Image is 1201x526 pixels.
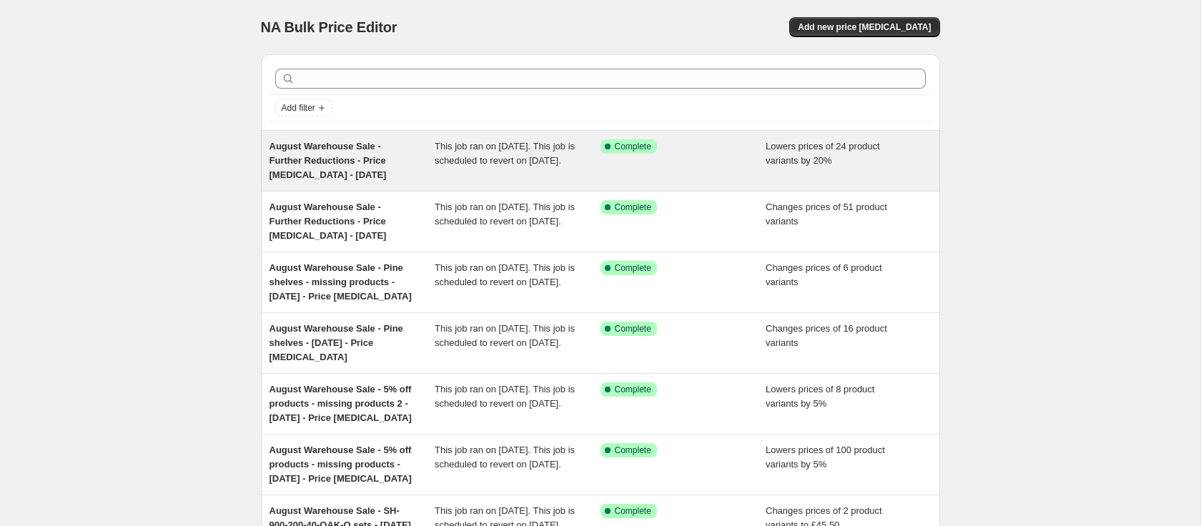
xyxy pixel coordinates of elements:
[270,445,412,484] span: August Warehouse Sale - 5% off products - missing products - [DATE] - Price [MEDICAL_DATA]
[270,262,412,302] span: August Warehouse Sale - Pine shelves - missing products - [DATE] - Price [MEDICAL_DATA]
[766,323,887,348] span: Changes prices of 16 product variants
[615,262,651,274] span: Complete
[435,262,575,287] span: This job ran on [DATE]. This job is scheduled to revert on [DATE].
[766,384,874,409] span: Lowers prices of 8 product variants by 5%
[766,202,887,227] span: Changes prices of 51 product variants
[766,262,882,287] span: Changes prices of 6 product variants
[435,141,575,166] span: This job ran on [DATE]. This job is scheduled to revert on [DATE].
[615,202,651,213] span: Complete
[615,505,651,517] span: Complete
[615,323,651,334] span: Complete
[766,445,885,470] span: Lowers prices of 100 product variants by 5%
[789,17,939,37] button: Add new price [MEDICAL_DATA]
[435,445,575,470] span: This job ran on [DATE]. This job is scheduled to revert on [DATE].
[270,202,387,241] span: August Warehouse Sale - Further Reductions - Price [MEDICAL_DATA] - [DATE]
[435,323,575,348] span: This job ran on [DATE]. This job is scheduled to revert on [DATE].
[435,384,575,409] span: This job ran on [DATE]. This job is scheduled to revert on [DATE].
[615,445,651,456] span: Complete
[270,323,403,362] span: August Warehouse Sale - Pine shelves - [DATE] - Price [MEDICAL_DATA]
[766,141,880,166] span: Lowers prices of 24 product variants by 20%
[270,141,387,180] span: August Warehouse Sale - Further Reductions - Price [MEDICAL_DATA] - [DATE]
[275,99,332,116] button: Add filter
[615,384,651,395] span: Complete
[261,19,397,35] span: NA Bulk Price Editor
[798,21,931,33] span: Add new price [MEDICAL_DATA]
[615,141,651,152] span: Complete
[435,202,575,227] span: This job ran on [DATE]. This job is scheduled to revert on [DATE].
[270,384,412,423] span: August Warehouse Sale - 5% off products - missing products 2 - [DATE] - Price [MEDICAL_DATA]
[282,102,315,114] span: Add filter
